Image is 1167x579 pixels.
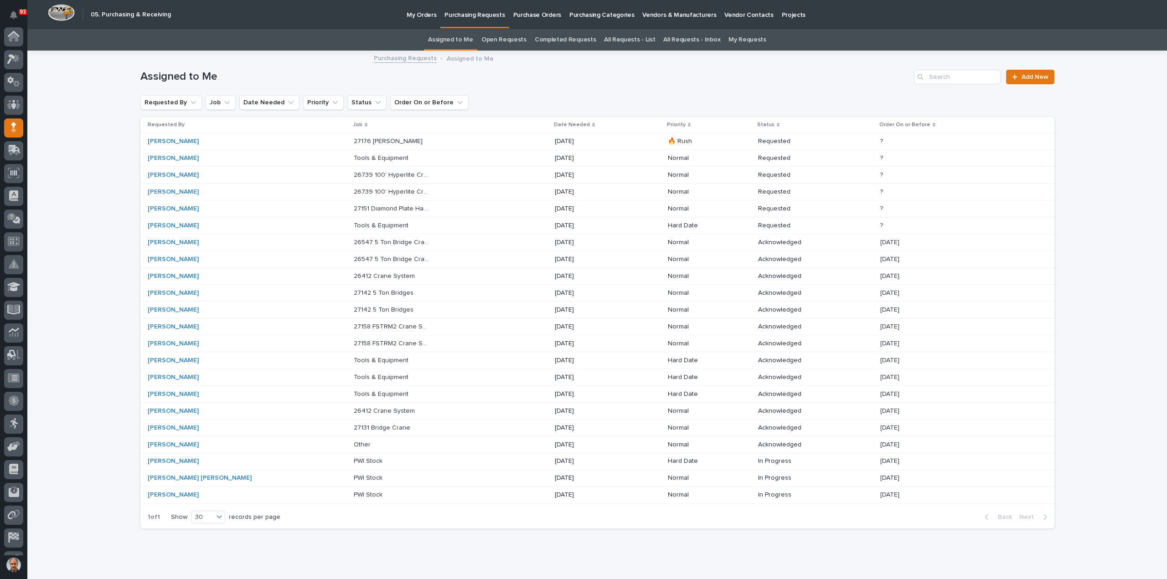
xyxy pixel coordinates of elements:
[140,402,1054,419] tr: [PERSON_NAME] 26412 Crane System26412 Crane System [DATE]NormalAcknowledged[DATE][DATE]
[140,436,1054,453] tr: [PERSON_NAME] OtherOther [DATE]NormalAcknowledged[DATE][DATE]
[668,340,744,348] p: Normal
[668,171,744,179] p: Normal
[663,29,720,51] a: All Requests - Inbox
[140,470,1054,487] tr: [PERSON_NAME] [PERSON_NAME] PWI StockPWI Stock [DATE]NormalIn Progress[DATE][DATE]
[140,506,167,528] p: 1 of 1
[555,222,631,230] p: [DATE]
[880,422,901,432] p: [DATE]
[554,120,590,130] p: Date Needed
[148,323,199,331] a: [PERSON_NAME]
[555,154,631,162] p: [DATE]
[481,29,527,51] a: Open Requests
[668,239,744,246] p: Normal
[354,372,410,381] p: Tools & Equipment
[354,389,410,398] p: Tools & Equipment
[555,457,631,465] p: [DATE]
[758,256,834,263] p: Acknowledged
[668,323,744,331] p: Normal
[668,138,744,145] p: 🔥 Rush
[374,52,437,63] a: Purchasing Requests
[555,474,631,482] p: [DATE]
[140,184,1054,200] tr: [PERSON_NAME] 26739 100' Hyperlite Crane26739 100' Hyperlite Crane [DATE]NormalRequested??
[428,29,473,51] a: Assigned to Me
[140,217,1054,234] tr: [PERSON_NAME] Tools & EquipmentTools & Equipment [DATE]Hard DateRequested??
[148,205,199,213] a: [PERSON_NAME]
[758,457,834,465] p: In Progress
[148,441,199,449] a: [PERSON_NAME]
[148,390,199,398] a: [PERSON_NAME]
[668,390,744,398] p: Hard Date
[148,188,199,196] a: [PERSON_NAME]
[347,95,387,110] button: Status
[555,357,631,364] p: [DATE]
[880,271,901,280] p: [DATE]
[140,95,202,110] button: Requested By
[992,513,1012,521] span: Back
[354,355,410,364] p: Tools & Equipment
[148,457,199,465] a: [PERSON_NAME]
[668,407,744,415] p: Normal
[758,441,834,449] p: Acknowledged
[148,357,199,364] a: [PERSON_NAME]
[880,287,901,297] p: [DATE]
[148,424,199,432] a: [PERSON_NAME]
[555,390,631,398] p: [DATE]
[758,407,834,415] p: Acknowledged
[354,439,372,449] p: Other
[668,474,744,482] p: Normal
[555,239,631,246] p: [DATE]
[880,489,901,499] p: [DATE]
[239,95,299,110] button: Date Needed
[757,120,775,130] p: Status
[758,222,834,230] p: Requested
[148,491,199,499] a: [PERSON_NAME]
[758,171,834,179] p: Requested
[880,186,885,196] p: ?
[555,424,631,432] p: [DATE]
[758,306,834,314] p: Acknowledged
[758,205,834,213] p: Requested
[354,271,417,280] p: 26412 Crane System
[668,188,744,196] p: Normal
[758,491,834,499] p: In Progress
[148,474,252,482] a: [PERSON_NAME] [PERSON_NAME]
[668,289,744,297] p: Normal
[148,171,199,179] a: [PERSON_NAME]
[880,439,901,449] p: [DATE]
[390,95,469,110] button: Order On or Before
[668,441,744,449] p: Normal
[354,254,432,263] p: 26547 5 Ton Bridge Crane
[668,272,744,280] p: Normal
[880,321,901,331] p: [DATE]
[140,133,1054,150] tr: [PERSON_NAME] 27176 [PERSON_NAME]27176 [PERSON_NAME] [DATE]🔥 RushRequested??
[229,513,280,521] p: records per page
[4,555,23,574] button: users-avatar
[140,335,1054,352] tr: [PERSON_NAME] 27158 FSTRM2 Crane System27158 FSTRM2 Crane System [DATE]NormalAcknowledged[DATE][D...
[555,374,631,381] p: [DATE]
[880,203,885,213] p: ?
[555,188,631,196] p: [DATE]
[1019,513,1039,521] span: Next
[668,491,744,499] p: Normal
[171,513,187,521] p: Show
[880,220,885,230] p: ?
[1006,70,1054,84] a: Add New
[758,289,834,297] p: Acknowledged
[20,9,26,15] p: 93
[140,200,1054,217] tr: [PERSON_NAME] 27151 Diamond Plate Hardware27151 Diamond Plate Hardware [DATE]NormalRequested??
[354,321,432,331] p: 27158 FSTRM2 Crane System
[880,405,901,415] p: [DATE]
[148,407,199,415] a: [PERSON_NAME]
[668,457,744,465] p: Hard Date
[148,222,199,230] a: [PERSON_NAME]
[4,5,23,25] button: Notifications
[668,306,744,314] p: Normal
[555,205,631,213] p: [DATE]
[354,422,412,432] p: 27131 Bridge Crane
[880,372,901,381] p: [DATE]
[140,234,1054,251] tr: [PERSON_NAME] 26547 5 Ton Bridge Crane26547 5 Ton Bridge Crane [DATE]NormalAcknowledged[DATE][DATE]
[206,95,236,110] button: Job
[447,53,494,63] p: Assigned to Me
[977,513,1016,521] button: Back
[91,11,171,19] h2: 05. Purchasing & Receiving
